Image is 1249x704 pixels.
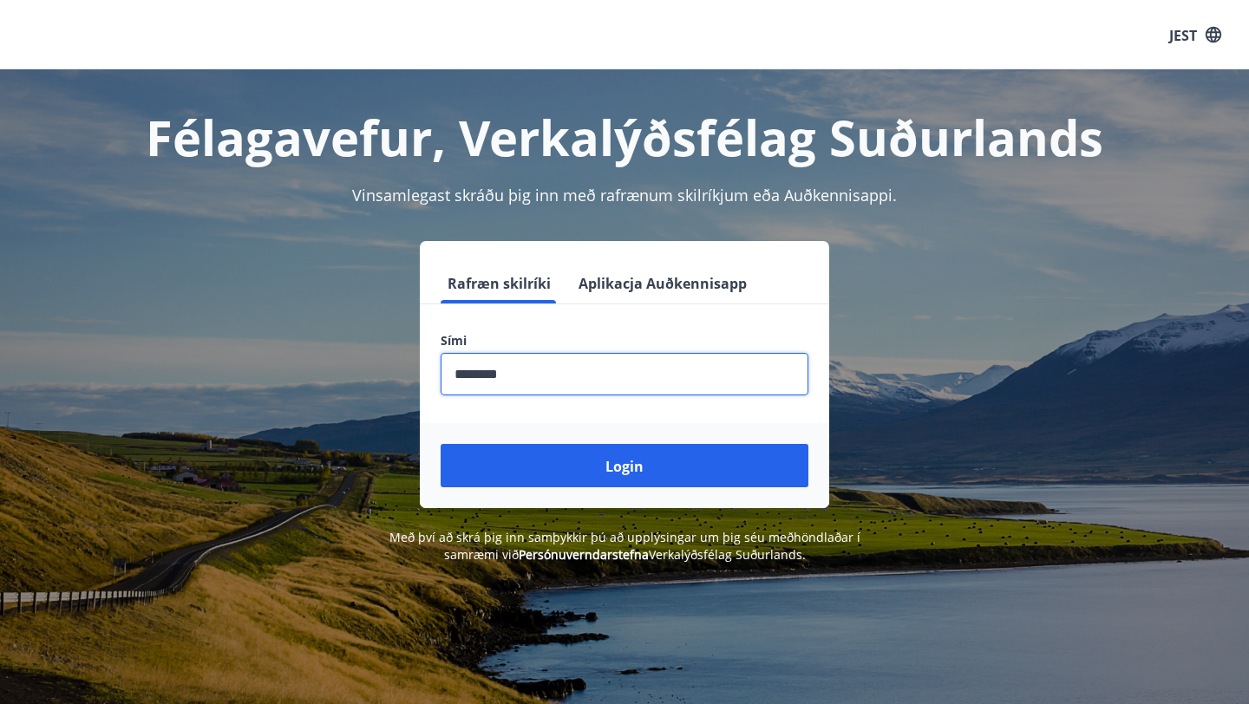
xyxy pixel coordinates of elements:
[441,332,467,349] font: Sími
[1169,25,1197,44] font: JEST
[519,546,649,563] a: Persónuverndarstefna
[649,546,806,563] font: Verkalýðsfélag Suðurlands.
[146,104,1103,170] font: Félagavefur, Verkalýðsfélag Suðurlands
[605,457,644,476] font: Login
[441,444,808,487] button: Login
[448,274,551,293] font: Rafræn skilríki
[352,185,897,205] font: Vinsamlegast skráðu þig inn með rafrænum skilríkjum eða Auðkennisappi.
[579,274,747,293] font: Aplikacja Auðkennisapp
[389,529,860,563] font: Með því að skrá þig inn samþykkir þú að upplýsingar um þig séu meðhöndlaðar í samræmi við
[1162,18,1228,51] button: JEST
